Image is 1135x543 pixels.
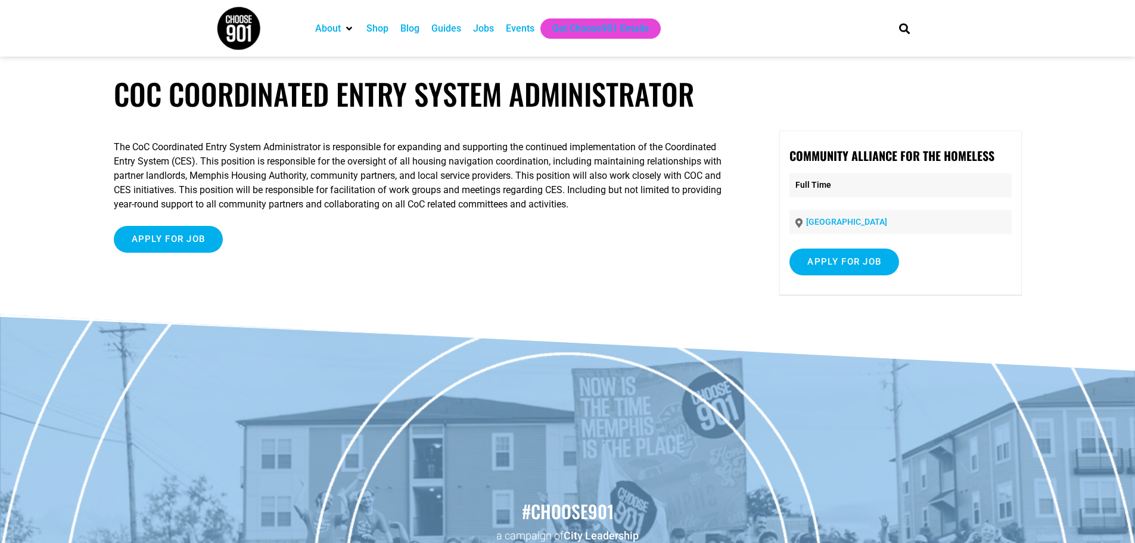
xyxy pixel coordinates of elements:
input: Apply for job [114,226,223,253]
a: Get Choose901 Emails [552,21,649,36]
div: Search [894,18,914,38]
input: Apply for job [789,249,899,275]
div: About [309,18,360,39]
h1: CoC Coordinated Entry System Administrator [114,76,1022,111]
p: Full Time [789,173,1011,197]
a: Blog [400,21,419,36]
h2: #choose901 [6,499,1129,524]
strong: Community Alliance for the Homeless [789,147,994,165]
a: City Leadership [564,529,639,542]
a: Guides [431,21,461,36]
nav: Main nav [309,18,879,39]
a: Events [506,21,534,36]
p: The CoC Coordinated Entry System Administrator is responsible for expanding and supporting the co... [114,140,735,212]
a: Jobs [473,21,494,36]
p: a campaign of [6,528,1129,543]
a: [GEOGRAPHIC_DATA] [806,217,887,226]
a: About [315,21,341,36]
a: Shop [366,21,388,36]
